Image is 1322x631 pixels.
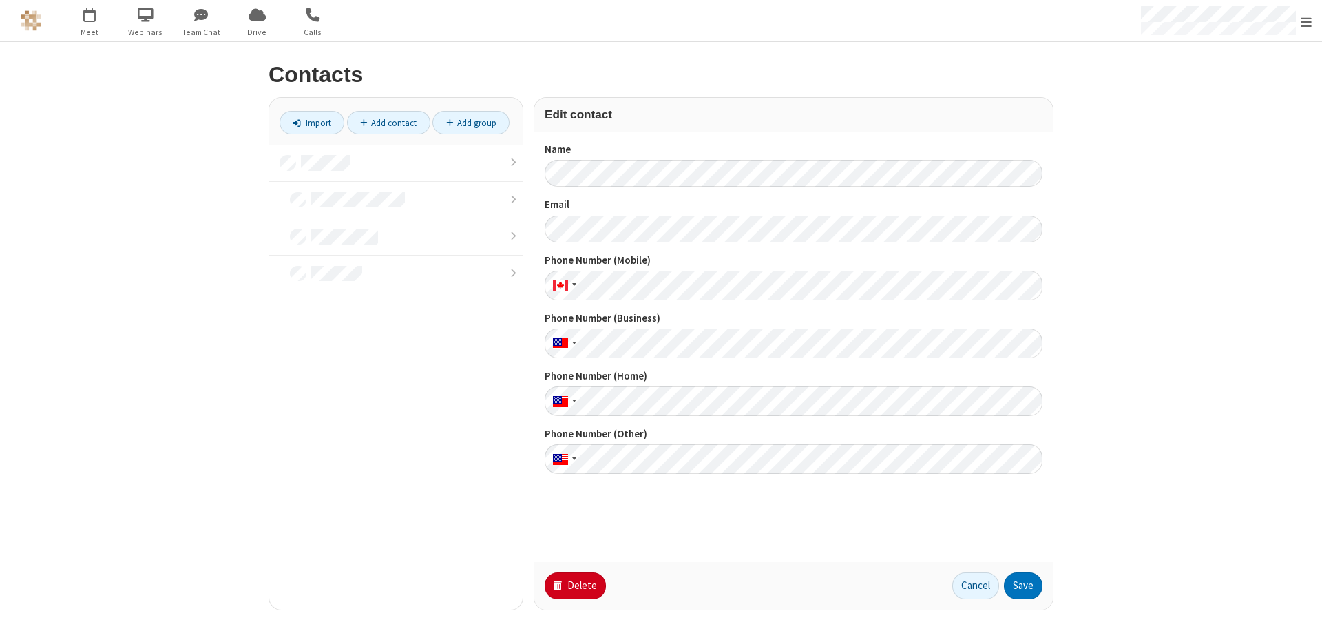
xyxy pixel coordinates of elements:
h3: Edit contact [545,108,1042,121]
label: Phone Number (Mobile) [545,253,1042,269]
div: United States: + 1 [545,444,580,474]
button: Cancel [952,572,999,600]
a: Add group [432,111,510,134]
label: Phone Number (Other) [545,426,1042,442]
a: Add contact [347,111,430,134]
span: Drive [231,26,283,39]
div: United States: + 1 [545,386,580,416]
label: Phone Number (Business) [545,311,1042,327]
div: Canada: + 1 [545,271,580,300]
label: Phone Number (Home) [545,369,1042,384]
span: Team Chat [176,26,227,39]
span: Webinars [120,26,171,39]
span: Meet [64,26,116,39]
div: United States: + 1 [545,329,580,358]
span: Calls [287,26,339,39]
button: Delete [545,572,606,600]
label: Email [545,197,1042,213]
a: Import [280,111,344,134]
img: QA Selenium DO NOT DELETE OR CHANGE [21,10,41,31]
h2: Contacts [269,63,1053,87]
label: Name [545,142,1042,158]
button: Save [1004,572,1042,600]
